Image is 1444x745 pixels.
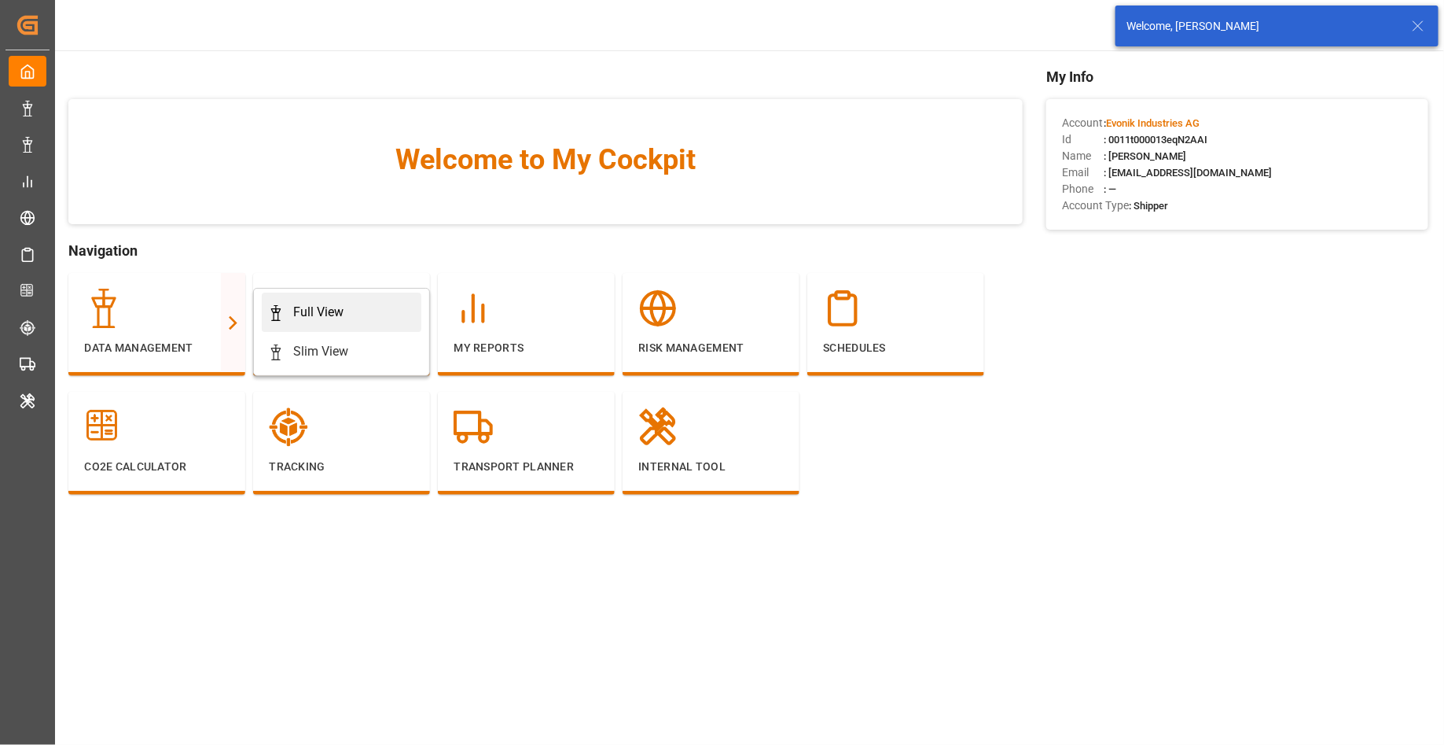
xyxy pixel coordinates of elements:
[68,240,1023,261] span: Navigation
[84,340,230,356] p: Data Management
[1062,115,1104,131] span: Account
[1062,148,1104,164] span: Name
[454,459,599,475] p: Transport Planner
[1062,197,1129,214] span: Account Type
[1129,200,1168,212] span: : Shipper
[1126,18,1397,35] div: Welcome, [PERSON_NAME]
[1046,66,1428,87] span: My Info
[1062,181,1104,197] span: Phone
[1062,131,1104,148] span: Id
[823,340,968,356] p: Schedules
[638,459,784,475] p: Internal Tool
[1104,167,1272,179] span: : [EMAIL_ADDRESS][DOMAIN_NAME]
[1104,117,1200,129] span: :
[100,138,991,181] span: Welcome to My Cockpit
[262,332,421,371] a: Slim View
[293,303,344,322] div: Full View
[1104,134,1207,146] span: : 0011t000013eqN2AAI
[1104,150,1186,162] span: : [PERSON_NAME]
[262,293,421,332] a: Full View
[84,459,230,475] p: CO2e Calculator
[269,459,414,475] p: Tracking
[454,340,599,356] p: My Reports
[293,342,348,361] div: Slim View
[638,340,784,356] p: Risk Management
[1062,164,1104,181] span: Email
[1104,183,1116,195] span: : —
[1106,117,1200,129] span: Evonik Industries AG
